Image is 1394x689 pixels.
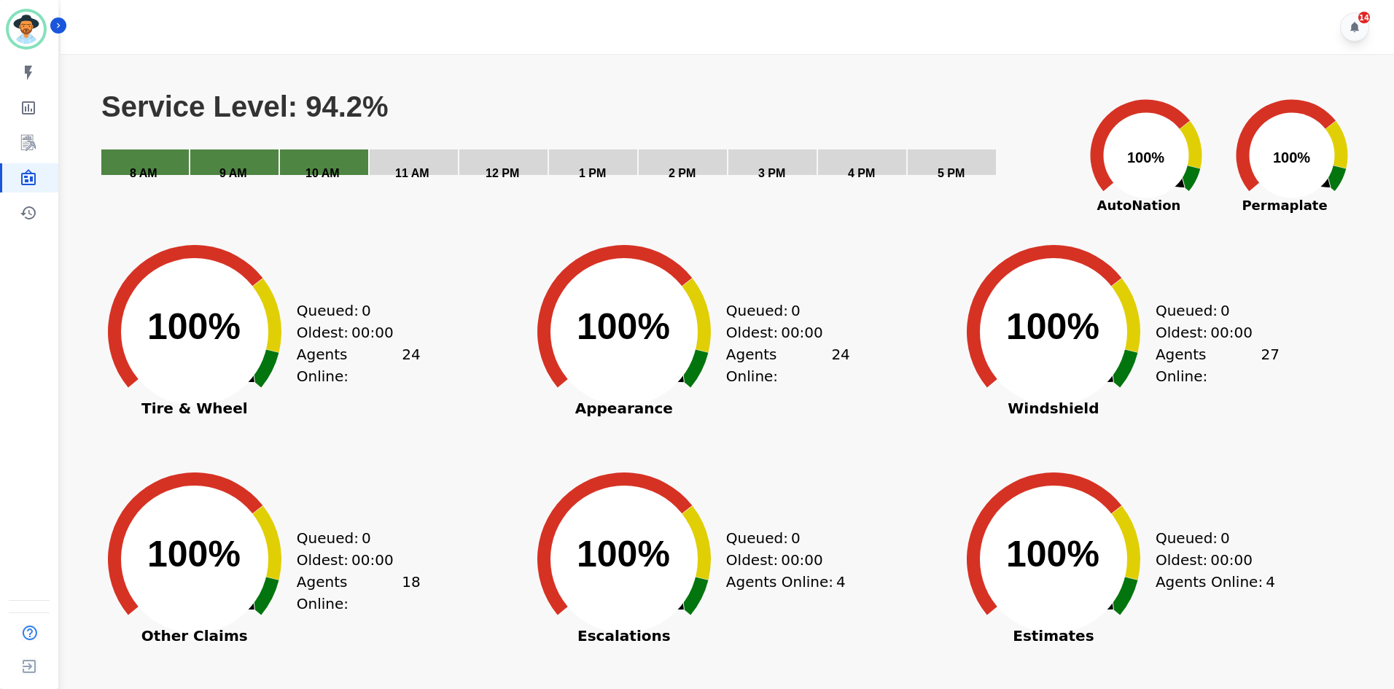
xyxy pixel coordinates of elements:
div: Queued: [726,527,836,549]
div: Queued: [1156,300,1265,322]
div: Queued: [726,300,836,322]
span: 24 [831,343,849,387]
text: 5 PM [938,167,965,179]
span: 0 [791,527,801,549]
div: Agents Online: [297,343,421,387]
span: Appearance [515,401,733,416]
div: Agents Online: [297,571,421,615]
span: Escalations [515,628,733,643]
span: 24 [402,343,420,387]
span: 27 [1261,343,1279,387]
text: 100% [577,534,670,575]
img: Bordered avatar [9,12,44,47]
text: 100% [1006,306,1099,347]
span: 4 [1266,571,1275,593]
text: 100% [577,306,670,347]
text: 10 AM [305,167,340,179]
text: 12 PM [486,167,519,179]
span: 00:00 [781,322,823,343]
text: 8 AM [130,167,157,179]
span: 0 [362,300,371,322]
div: Agents Online: [1156,343,1280,387]
text: 11 AM [395,167,429,179]
div: Queued: [297,300,406,322]
span: Tire & Wheel [85,401,304,416]
div: Oldest: [726,549,836,571]
text: 100% [1127,149,1164,166]
div: Oldest: [1156,549,1265,571]
span: 18 [402,571,420,615]
text: 2 PM [669,167,696,179]
div: Oldest: [297,322,406,343]
span: Other Claims [85,628,304,643]
div: 14 [1358,12,1370,23]
span: 00:00 [1210,322,1253,343]
div: Agents Online: [726,343,850,387]
div: Oldest: [297,549,406,571]
text: 3 PM [758,167,785,179]
span: 00:00 [351,549,394,571]
span: 0 [1220,527,1230,549]
text: 100% [1273,149,1310,166]
div: Oldest: [726,322,836,343]
span: Estimates [944,628,1163,643]
span: 4 [836,571,846,593]
span: 00:00 [1210,549,1253,571]
text: 100% [1006,534,1099,575]
text: 100% [147,306,241,347]
svg: Service Level: 94.2% [100,90,1070,199]
text: 4 PM [848,167,875,179]
span: 0 [362,527,371,549]
div: Queued: [1156,527,1265,549]
div: Agents Online: [1156,571,1280,593]
text: Service Level: 94.2% [101,90,389,122]
text: 1 PM [579,167,606,179]
div: Agents Online: [726,571,850,593]
span: AutoNation [1073,195,1204,215]
span: 0 [791,300,801,322]
span: 00:00 [781,549,823,571]
div: Oldest: [1156,322,1265,343]
text: 100% [147,534,241,575]
div: Queued: [297,527,406,549]
text: 9 AM [219,167,247,179]
span: 00:00 [351,322,394,343]
span: 0 [1220,300,1230,322]
span: Windshield [944,401,1163,416]
span: Permaplate [1219,195,1350,215]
